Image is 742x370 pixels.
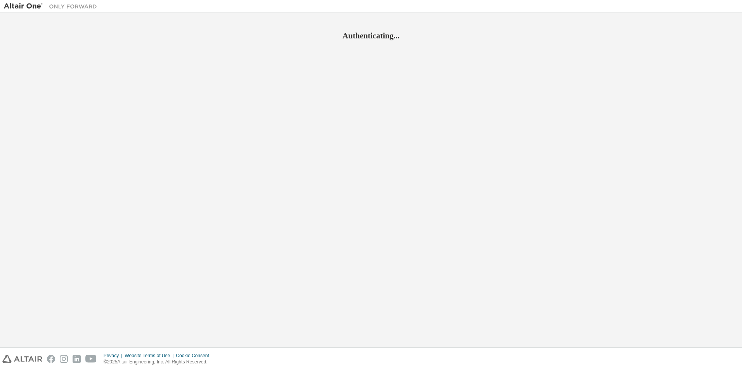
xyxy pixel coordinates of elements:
[47,355,55,363] img: facebook.svg
[176,353,213,359] div: Cookie Consent
[4,2,101,10] img: Altair One
[73,355,81,363] img: linkedin.svg
[4,31,738,41] h2: Authenticating...
[2,355,42,363] img: altair_logo.svg
[104,359,214,365] p: © 2025 Altair Engineering, Inc. All Rights Reserved.
[104,353,125,359] div: Privacy
[85,355,97,363] img: youtube.svg
[125,353,176,359] div: Website Terms of Use
[60,355,68,363] img: instagram.svg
